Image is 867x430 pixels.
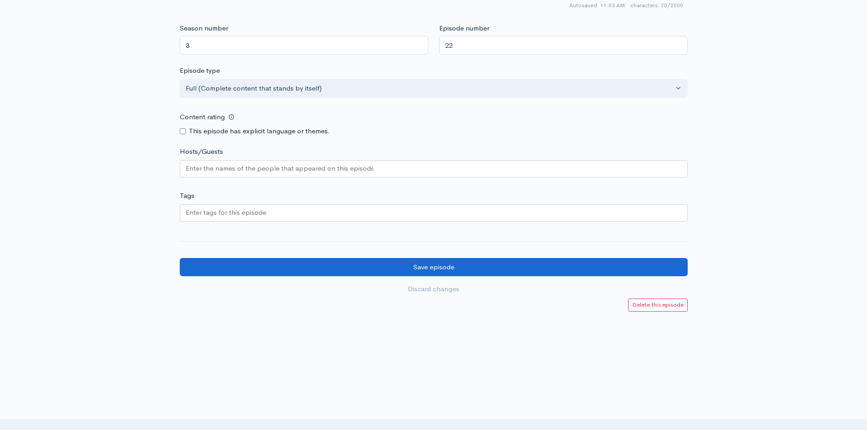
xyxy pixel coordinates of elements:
label: Tags [180,191,194,201]
input: Enter the names of the people that appeared on this episode [186,163,373,174]
span: Autosaved: 11:03 AM [569,1,625,10]
input: Enter tags for this episode [186,207,268,218]
span: 70/2000 [630,1,683,10]
div: Full (Complete content that stands by itself) [186,83,674,94]
input: Enter episode number [439,36,688,55]
a: Discard changes [180,280,688,298]
label: This episode has explicit language or themes. [189,126,330,137]
small: Delete this episode [632,301,684,309]
a: Delete this episode [628,298,688,312]
label: Hosts/Guests [180,147,223,157]
label: Episode number [439,23,489,34]
button: Full (Complete content that stands by itself) [180,79,688,98]
label: Content rating [180,108,225,126]
label: Episode type [180,66,220,76]
label: Season number [180,23,228,34]
input: Enter season number for this episode [180,36,428,55]
input: Save episode [180,258,688,277]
